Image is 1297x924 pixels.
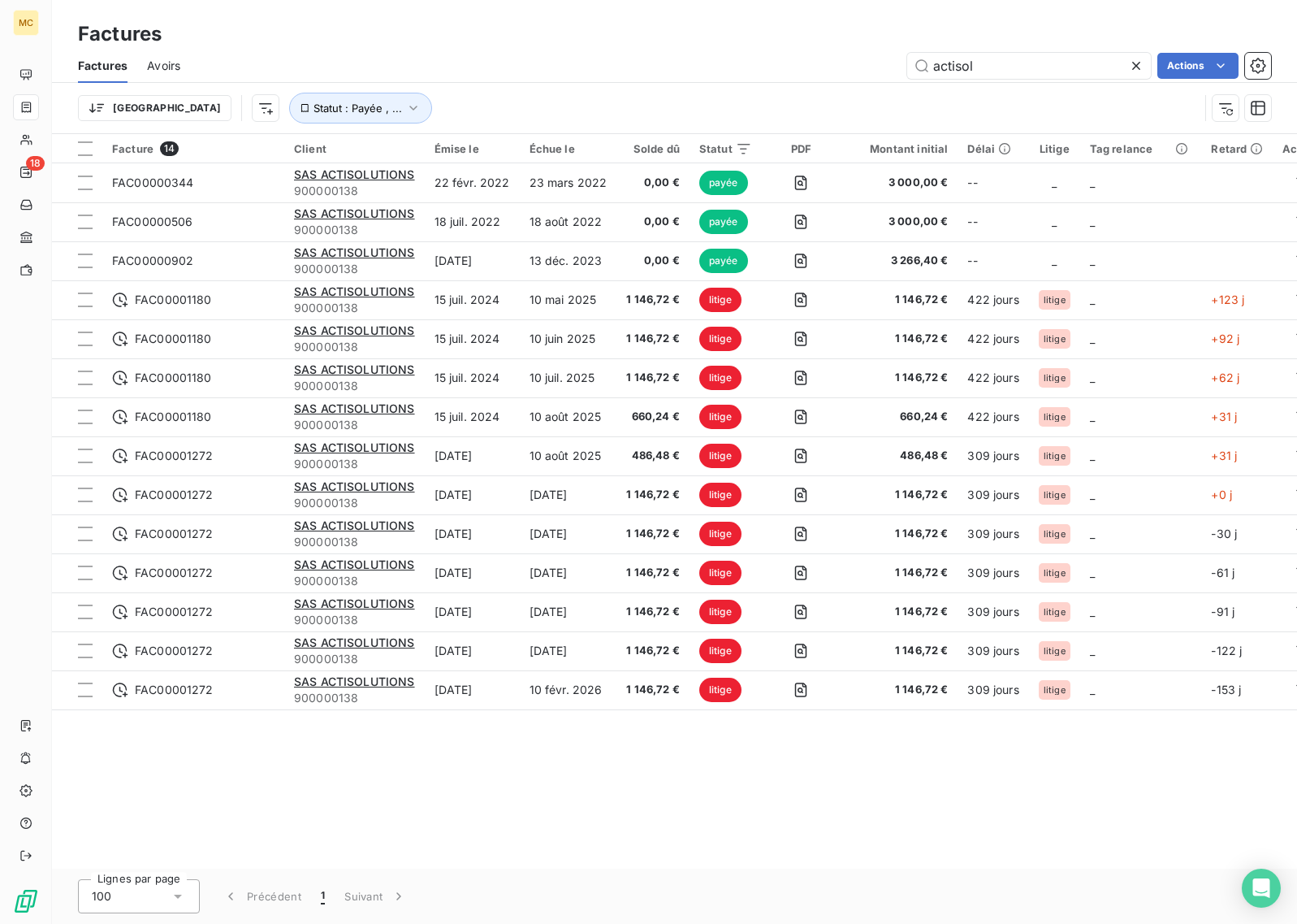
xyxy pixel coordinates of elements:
td: 10 juin 2025 [520,319,617,358]
span: FAC00001272 [135,526,214,542]
div: MC [13,10,39,36]
button: Suivant [335,879,417,913]
span: SAS ACTISOLUTIONS [294,596,415,610]
span: Factures [78,58,128,74]
span: _ [1052,254,1057,267]
td: [DATE] [520,514,617,553]
td: 22 févr. 2022 [425,163,520,202]
span: 900000138 [294,534,415,550]
div: Litige [1039,142,1070,155]
img: Logo LeanPay [13,888,39,914]
span: FAC00001180 [135,409,212,425]
td: 422 jours [958,397,1028,436]
span: _ [1090,293,1095,306]
span: FAC00001272 [135,604,214,620]
span: 660,24 € [626,409,680,425]
span: FAC00000506 [112,215,193,228]
span: 486,48 € [850,448,948,464]
span: 1 146,72 € [626,604,680,620]
td: [DATE] [425,514,520,553]
div: Montant initial [850,142,948,155]
span: SAS ACTISOLUTIONS [294,675,415,688]
span: SAS ACTISOLUTIONS [294,440,415,454]
span: 1 146,72 € [626,487,680,503]
span: SAS ACTISOLUTIONS [294,323,415,337]
span: litige [1044,568,1066,578]
span: payée [699,249,748,273]
span: SAS ACTISOLUTIONS [294,362,415,376]
td: 10 mai 2025 [520,280,617,319]
span: litige [1044,685,1066,695]
span: _ [1090,605,1095,618]
div: Échue le [530,142,607,155]
td: -- [958,202,1028,241]
span: 3 266,40 € [850,253,948,269]
span: -153 j [1211,683,1241,696]
div: Délai [967,142,1018,155]
span: FAC00001180 [135,292,212,308]
span: 900000138 [294,651,415,667]
span: litige [1044,607,1066,617]
span: 900000138 [294,612,415,628]
span: 900000138 [294,378,415,394]
td: 13 déc. 2023 [520,241,617,280]
span: _ [1090,332,1095,345]
span: 1 146,72 € [850,331,948,347]
td: [DATE] [425,553,520,592]
span: litige [699,366,741,390]
button: Précédent [213,879,311,913]
td: 309 jours [958,592,1028,631]
span: litige [1044,334,1066,344]
td: 18 août 2022 [520,202,617,241]
span: 18 [26,156,45,171]
span: FAC00001180 [135,370,212,386]
span: SAS ACTISOLUTIONS [294,245,415,259]
span: 1 146,72 € [626,370,680,386]
td: [DATE] [425,475,520,514]
span: payée [699,210,748,234]
td: 23 mars 2022 [520,163,617,202]
span: litige [699,522,741,546]
span: Statut : Payée , ... [313,102,402,115]
span: +31 j [1211,449,1237,462]
span: litige [1044,646,1066,656]
span: 3 000,00 € [850,214,948,230]
td: 309 jours [958,631,1028,670]
span: 1 146,72 € [850,370,948,386]
span: FAC00001272 [135,487,214,503]
span: _ [1090,683,1095,696]
td: [DATE] [520,475,617,514]
span: 14 [160,141,179,156]
span: 1 146,72 € [850,526,948,542]
span: 900000138 [294,573,415,589]
div: PDF [772,142,831,155]
td: 309 jours [958,436,1028,475]
span: litige [699,561,741,585]
td: 309 jours [958,475,1028,514]
button: [GEOGRAPHIC_DATA] [78,95,231,121]
span: 900000138 [294,495,415,511]
span: +123 j [1211,293,1244,306]
span: litige [1044,295,1066,305]
td: 15 juil. 2024 [425,397,520,436]
span: 1 146,72 € [626,682,680,698]
span: 1 [321,888,325,904]
span: 1 146,72 € [850,604,948,620]
span: -30 j [1211,527,1237,540]
span: -122 j [1211,644,1242,657]
span: FAC00001272 [135,643,214,659]
button: 1 [311,879,335,913]
input: Rechercher [907,53,1151,79]
span: litige [699,678,741,702]
span: litige [699,327,741,351]
span: SAS ACTISOLUTIONS [294,636,415,649]
span: 1 146,72 € [626,526,680,542]
span: FAC00001180 [135,331,212,347]
span: litige [699,444,741,468]
span: 660,24 € [850,409,948,425]
span: SAS ACTISOLUTIONS [294,206,415,220]
span: 1 146,72 € [850,292,948,308]
span: 900000138 [294,339,415,355]
span: FAC00000344 [112,176,194,189]
span: Facture [112,142,153,155]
